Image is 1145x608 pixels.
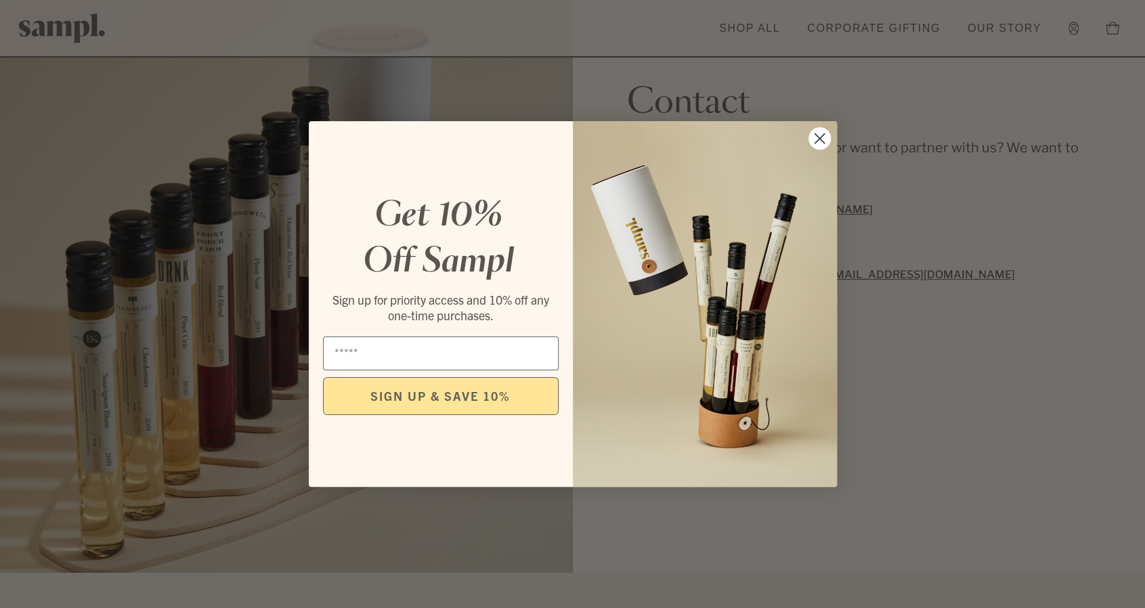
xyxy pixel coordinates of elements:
button: Close dialog [808,127,831,150]
input: Email [323,336,559,370]
button: SIGN UP & SAVE 10% [323,377,559,415]
span: Sign up for priority access and 10% off any one-time purchases. [332,292,549,323]
em: Get 10% Off Sampl [363,200,514,278]
img: 96933287-25a1-481a-a6d8-4dd623390dc6.png [573,121,837,487]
